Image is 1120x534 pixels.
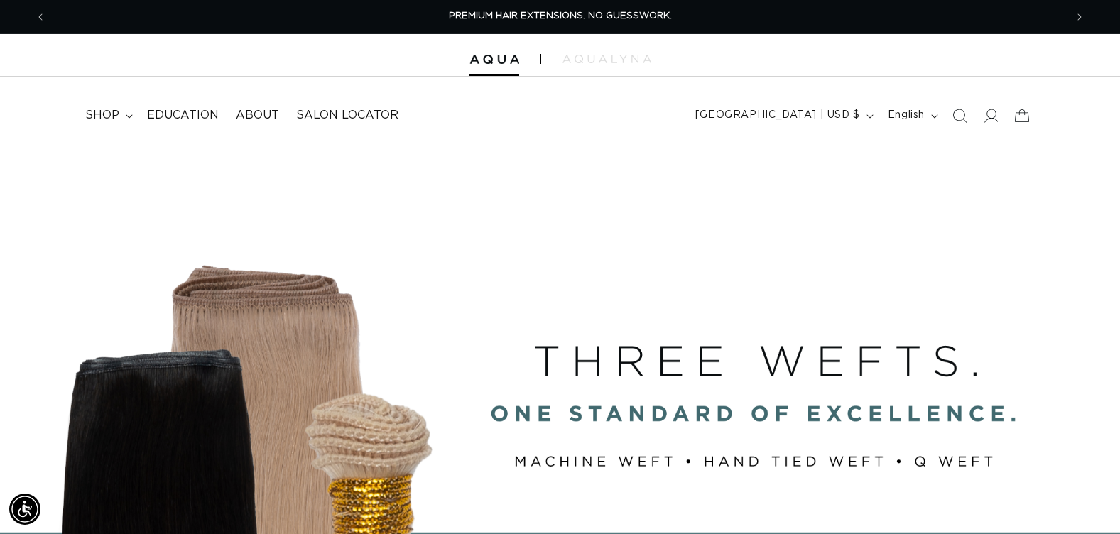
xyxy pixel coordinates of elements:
button: Previous announcement [25,4,56,31]
span: About [236,108,279,123]
button: [GEOGRAPHIC_DATA] | USD $ [687,102,879,129]
span: PREMIUM HAIR EXTENSIONS. NO GUESSWORK. [449,11,672,21]
img: aqualyna.com [562,55,651,63]
span: shop [85,108,119,123]
summary: Search [944,100,975,131]
button: English [879,102,944,129]
div: Accessibility Menu [9,494,40,525]
button: Next announcement [1064,4,1095,31]
span: Salon Locator [296,108,398,123]
iframe: Chat Widget [1049,466,1120,534]
span: English [888,108,925,123]
img: Aqua Hair Extensions [469,55,519,65]
a: Education [138,99,227,131]
a: About [227,99,288,131]
span: Education [147,108,219,123]
a: Salon Locator [288,99,407,131]
span: [GEOGRAPHIC_DATA] | USD $ [695,108,860,123]
summary: shop [77,99,138,131]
